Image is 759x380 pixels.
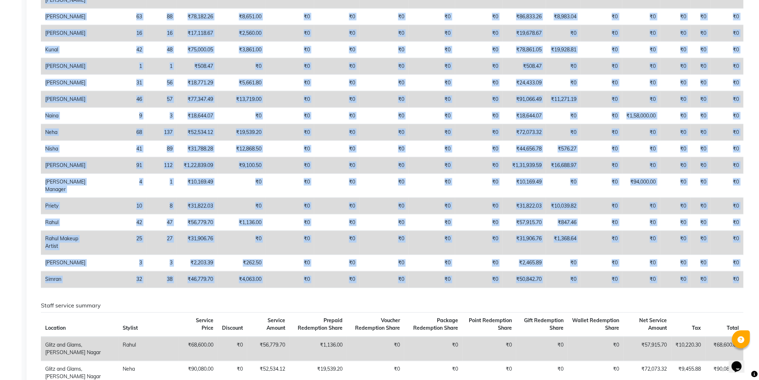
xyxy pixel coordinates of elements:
[266,25,314,42] td: ₹0
[660,214,691,231] td: ₹0
[217,75,266,91] td: ₹5,661.80
[622,141,660,157] td: ₹0
[455,141,503,157] td: ₹0
[314,25,360,42] td: ₹0
[711,198,744,214] td: ₹0
[524,318,564,332] span: Gift Redemption Share
[359,157,409,174] td: ₹0
[347,337,404,361] td: ₹0
[314,231,360,255] td: ₹0
[455,174,503,198] td: ₹0
[146,214,177,231] td: 47
[660,25,691,42] td: ₹0
[455,124,503,141] td: ₹0
[146,157,177,174] td: 112
[691,198,711,214] td: ₹0
[41,91,96,108] td: [PERSON_NAME]
[41,174,96,198] td: [PERSON_NAME] Manager
[546,108,581,124] td: ₹0
[409,124,455,141] td: ₹0
[503,42,546,58] td: ₹78,861.05
[266,9,314,25] td: ₹0
[727,325,739,332] span: Total
[41,255,96,272] td: [PERSON_NAME]
[409,255,455,272] td: ₹0
[359,124,409,141] td: ₹0
[691,255,711,272] td: ₹0
[266,231,314,255] td: ₹0
[622,124,660,141] td: ₹0
[691,9,711,25] td: ₹0
[503,108,546,124] td: ₹18,644.07
[177,141,217,157] td: ₹31,788.28
[622,42,660,58] td: ₹0
[503,272,546,288] td: ₹50,842.70
[359,231,409,255] td: ₹0
[581,214,622,231] td: ₹0
[217,124,266,141] td: ₹19,539.20
[96,58,146,75] td: 1
[409,141,455,157] td: ₹0
[622,91,660,108] td: ₹0
[711,214,744,231] td: ₹0
[41,214,96,231] td: Rahul
[409,58,455,75] td: ₹0
[177,198,217,214] td: ₹31,822.03
[266,198,314,214] td: ₹0
[96,91,146,108] td: 46
[455,231,503,255] td: ₹0
[546,174,581,198] td: ₹0
[581,75,622,91] td: ₹0
[41,9,96,25] td: [PERSON_NAME]
[359,108,409,124] td: ₹0
[691,58,711,75] td: ₹0
[546,9,581,25] td: ₹8,983.04
[177,124,217,141] td: ₹52,534.12
[359,91,409,108] td: ₹0
[455,42,503,58] td: ₹0
[217,255,266,272] td: ₹262.50
[455,255,503,272] td: ₹0
[711,75,744,91] td: ₹0
[414,318,458,332] span: Package Redemption Share
[503,75,546,91] td: ₹24,433.09
[314,91,360,108] td: ₹0
[41,108,96,124] td: Naina
[581,91,622,108] td: ₹0
[409,42,455,58] td: ₹0
[217,141,266,157] td: ₹12,868.50
[711,108,744,124] td: ₹0
[247,337,289,361] td: ₹56,779.70
[660,9,691,25] td: ₹0
[622,58,660,75] td: ₹0
[146,124,177,141] td: 137
[314,272,360,288] td: ₹0
[217,272,266,288] td: ₹4,063.00
[711,58,744,75] td: ₹0
[41,157,96,174] td: [PERSON_NAME]
[711,174,744,198] td: ₹0
[314,157,360,174] td: ₹0
[41,124,96,141] td: Neha
[314,255,360,272] td: ₹0
[409,108,455,124] td: ₹0
[359,9,409,25] td: ₹0
[266,42,314,58] td: ₹0
[314,9,360,25] td: ₹0
[455,108,503,124] td: ₹0
[179,337,218,361] td: ₹68,600.00
[359,25,409,42] td: ₹0
[146,42,177,58] td: 48
[660,108,691,124] td: ₹0
[660,42,691,58] td: ₹0
[96,124,146,141] td: 68
[146,255,177,272] td: 3
[455,58,503,75] td: ₹0
[711,9,744,25] td: ₹0
[314,141,360,157] td: ₹0
[96,255,146,272] td: 3
[711,124,744,141] td: ₹0
[266,174,314,198] td: ₹0
[41,337,118,361] td: Glitz and Glams, [PERSON_NAME] Nagar
[581,42,622,58] td: ₹0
